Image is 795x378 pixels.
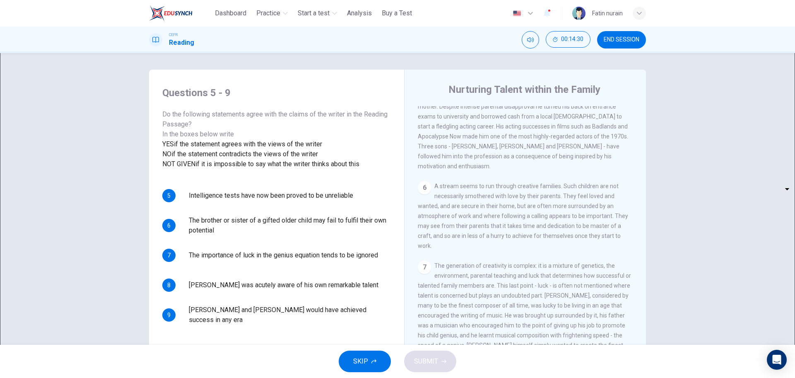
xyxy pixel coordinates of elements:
button: Buy a Test [378,6,415,21]
button: Dashboard [212,6,250,21]
span: 7 [167,252,171,258]
div: Fatin nurain [592,8,623,18]
span: Do the following statements agree with the claims of the writer in the Reading Passage? [162,110,391,139]
span: CEFR [169,32,178,38]
h1: Reading [169,38,194,48]
span: [PERSON_NAME] was the seventh of ten children born to a [DEMOGRAPHIC_DATA] immigrant father and a... [418,83,628,170]
span: YES [162,140,174,148]
span: SKIP [353,356,368,367]
button: 00:14:30 [546,31,590,48]
span: The importance of luck in the genius equation tends to be ignored [189,250,378,260]
span: Practice [256,8,280,18]
button: Practice [253,6,291,21]
span: NOT GIVEN [162,160,195,168]
span: 00:14:30 [561,36,583,43]
span: 8 [167,282,171,288]
button: END SESSION [597,31,646,48]
button: Start a test [294,6,340,21]
span: 6 [167,223,171,228]
span: Start a test [298,8,330,18]
span: NO [162,150,171,158]
div: Open Intercom Messenger [767,350,787,370]
span: Dashboard [215,8,246,18]
div: Mute [522,31,539,48]
span: if it is impossible to say what the writer thinks about this [195,160,359,168]
span: END SESSION [604,36,639,43]
h4: Questions 5 - 9 [162,86,391,99]
button: Analysis [344,6,375,21]
img: en [512,10,522,17]
span: Analysis [347,8,372,18]
span: The brother or sister of a gifted older child may fail to fulfil their own potential [189,216,391,235]
img: Profile picture [572,7,585,20]
div: In the boxes below write [162,129,391,139]
h4: Nurturing Talent within the Family [448,83,600,96]
button: SKIP [339,351,391,372]
div: Hide [546,31,590,48]
span: [PERSON_NAME] was acutely aware of his own remarkable talent [189,280,378,290]
span: Buy a Test [382,8,412,18]
div: 6 [418,181,431,194]
span: 5 [167,193,171,199]
div: 7 [418,261,431,274]
img: ELTC logo [149,5,193,22]
span: if the statement contradicts the views of the writer [171,150,318,158]
span: A stream seems to run through creative families. Such children are not necessarily smothered with... [418,183,628,249]
span: [PERSON_NAME] and [PERSON_NAME] would have achieved success in any era [189,305,391,325]
span: Intelligence tests have now been proved to be unreliable [189,191,353,201]
span: if the statement agrees with the views of the writer [174,140,322,148]
a: ELTC logo [149,5,212,22]
span: 9 [167,312,171,318]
